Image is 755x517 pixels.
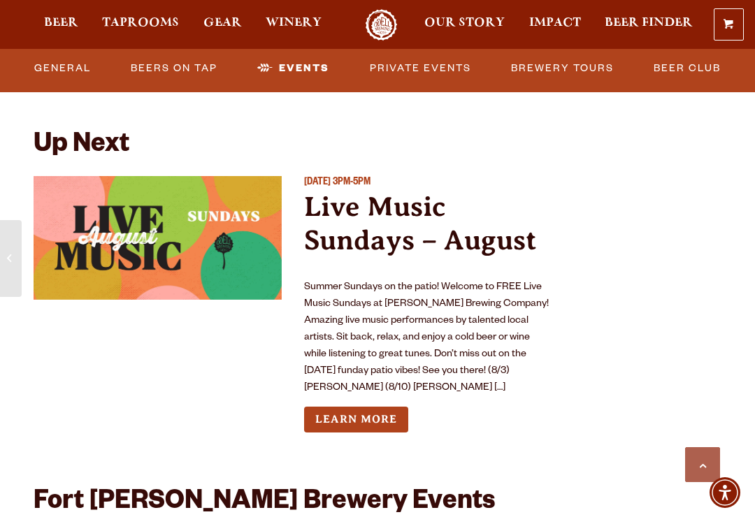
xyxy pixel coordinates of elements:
a: Live Music Sundays – August [304,191,537,256]
div: Accessibility Menu [710,477,740,508]
a: Impact [520,9,590,41]
span: Gear [203,17,242,29]
a: Winery [257,9,331,41]
span: Impact [529,17,581,29]
a: Taprooms [93,9,188,41]
h2: Up Next [34,131,129,162]
span: 3PM-5PM [333,177,371,189]
a: Our Story [415,9,514,41]
span: Taprooms [102,17,179,29]
span: Winery [266,17,322,29]
a: Gear [194,9,251,41]
a: Beer [35,9,87,41]
a: Brewery Tours [505,52,619,85]
a: Scroll to top [685,447,720,482]
a: Events [252,52,335,85]
span: Beer [44,17,78,29]
a: Beer Club [648,52,726,85]
a: Odell Home [355,9,408,41]
a: Learn more about Live Music Sundays – August [304,407,408,432]
a: General [29,52,96,85]
span: [DATE] [304,177,331,189]
span: Beer Finder [605,17,693,29]
a: Private Events [364,52,477,85]
a: Beer Finder [596,9,702,41]
a: View event details [34,176,282,300]
p: Summer Sundays on the patio! Welcome to FREE Live Music Sundays at [PERSON_NAME] Brewing Company!... [304,279,552,397]
a: Beers on Tap [125,52,223,85]
span: Our Story [424,17,505,29]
